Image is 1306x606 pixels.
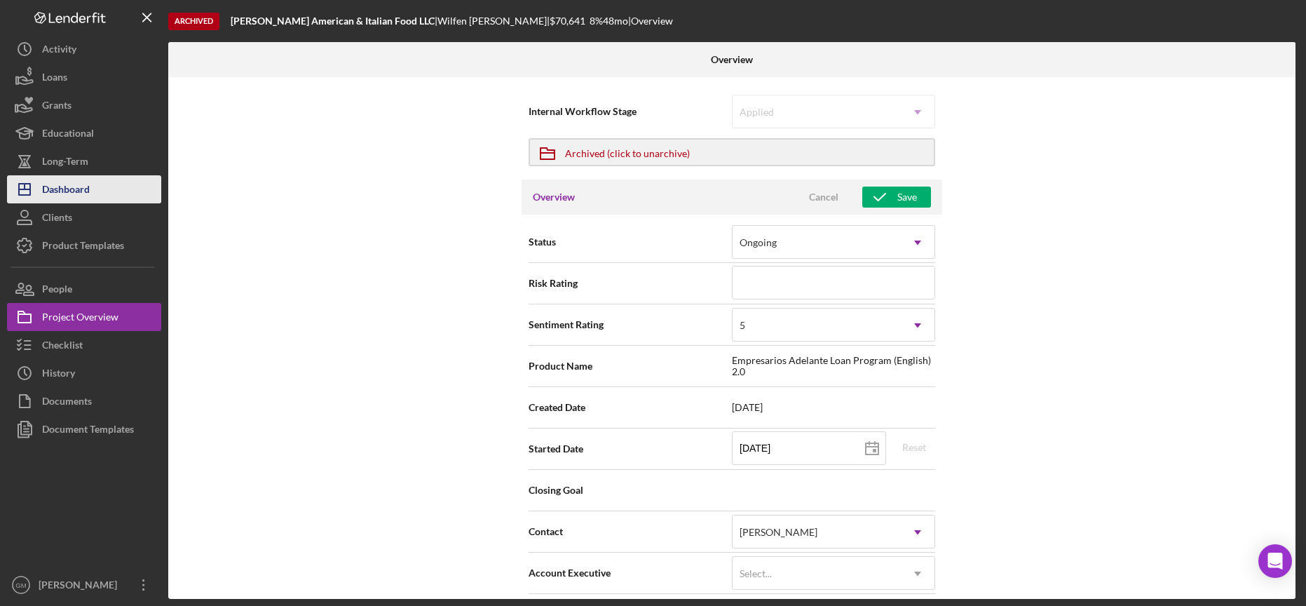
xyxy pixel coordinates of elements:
[42,119,94,151] div: Educational
[7,175,161,203] button: Dashboard
[437,15,550,27] div: Wilfen [PERSON_NAME] |
[711,54,753,65] b: Overview
[529,400,732,415] span: Created Date
[42,275,72,307] div: People
[7,275,161,303] button: People
[42,231,124,263] div: Product Templates
[7,571,161,599] button: GM[PERSON_NAME]
[15,581,26,589] text: GM
[42,387,92,419] div: Documents
[7,35,161,63] button: Activity
[590,15,603,27] div: 8 %
[42,35,76,67] div: Activity
[168,13,219,30] div: Archived
[897,187,917,208] div: Save
[550,15,590,27] div: $70,641
[893,437,935,458] button: Reset
[42,203,72,235] div: Clients
[42,303,118,335] div: Project Overview
[231,15,435,27] b: [PERSON_NAME] American & Italian Food LLC
[529,138,935,166] button: Archived (click to unarchive)
[529,483,732,497] span: Closing Goal
[809,187,838,208] div: Cancel
[7,359,161,387] button: History
[740,320,745,331] div: 5
[732,402,935,413] span: [DATE]
[529,276,732,290] span: Risk Rating
[533,190,575,204] h3: Overview
[529,566,732,580] span: Account Executive
[7,415,161,443] button: Document Templates
[7,203,161,231] button: Clients
[42,147,88,179] div: Long-Term
[7,91,161,119] button: Grants
[42,415,134,447] div: Document Templates
[789,187,859,208] button: Cancel
[231,15,437,27] div: |
[529,442,732,456] span: Started Date
[628,15,673,27] div: | Overview
[603,15,628,27] div: 48 mo
[740,237,777,248] div: Ongoing
[529,105,732,119] span: Internal Workflow Stage
[42,63,67,95] div: Loans
[529,359,732,373] span: Product Name
[42,91,72,123] div: Grants
[42,331,83,363] div: Checklist
[7,387,161,415] button: Documents
[1258,544,1292,578] div: Open Intercom Messenger
[565,140,690,165] div: Archived (click to unarchive)
[7,331,161,359] button: Checklist
[7,63,161,91] button: Loans
[42,175,90,207] div: Dashboard
[529,235,732,249] span: Status
[7,147,161,175] button: Long-Term
[529,318,732,332] span: Sentiment Rating
[35,571,126,602] div: [PERSON_NAME]
[42,359,75,391] div: History
[7,119,161,147] button: Educational
[7,231,161,260] button: Product Templates
[740,568,772,579] div: Select...
[529,525,732,539] span: Contact
[862,187,931,208] button: Save
[740,527,817,538] div: [PERSON_NAME]
[732,355,935,377] span: Empresarios Adelante Loan Program (English) 2.0
[7,303,161,331] button: Project Overview
[902,437,926,458] div: Reset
